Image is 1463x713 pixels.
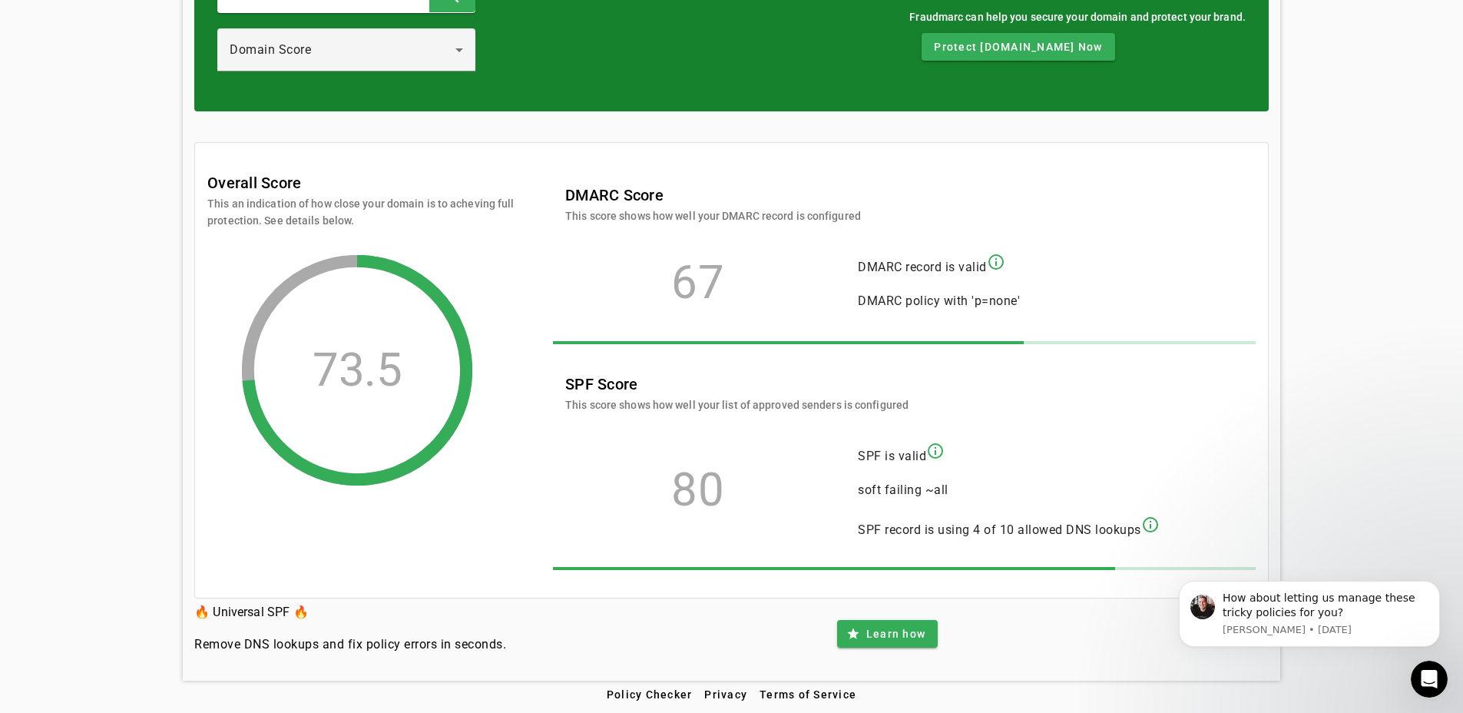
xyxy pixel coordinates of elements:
[858,449,926,463] span: SPF is valid
[858,522,1141,537] span: SPF record is using 4 of 10 allowed DNS lookups
[565,207,861,224] mat-card-subtitle: This score shows how well your DMARC record is configured
[207,171,301,195] mat-card-title: Overall Score
[207,195,515,229] mat-card-subtitle: This an indication of how close your domain is to acheving full protection. See details below.
[1141,516,1160,534] mat-icon: info_outline
[858,483,948,497] span: soft failing ~all
[837,620,938,648] button: Learn how
[922,33,1114,61] button: Protect [DOMAIN_NAME] Now
[934,39,1102,55] span: Protect [DOMAIN_NAME] Now
[698,681,753,708] button: Privacy
[601,681,699,708] button: Policy Checker
[858,293,1020,308] span: DMARC policy with 'p=none'
[194,635,506,654] h4: Remove DNS lookups and fix policy errors in seconds.
[760,688,856,701] span: Terms of Service
[1411,661,1448,698] iframe: Intercom live chat
[987,253,1005,271] mat-icon: info_outline
[194,602,506,623] h3: 🔥 Universal SPF 🔥
[926,442,945,460] mat-icon: info_outline
[565,275,830,290] div: 67
[565,183,861,207] mat-card-title: DMARC Score
[607,688,693,701] span: Policy Checker
[565,372,909,396] mat-card-title: SPF Score
[858,260,987,274] span: DMARC record is valid
[313,363,402,378] div: 73.5
[565,396,909,413] mat-card-subtitle: This score shows how well your list of approved senders is configured
[565,483,830,498] div: 80
[909,8,1246,25] div: Fraudmarc can help you secure your domain and protect your brand.
[866,626,925,642] span: Learn how
[753,681,862,708] button: Terms of Service
[704,688,747,701] span: Privacy
[230,42,311,57] span: Domain Score
[1156,558,1463,672] iframe: Intercom notifications message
